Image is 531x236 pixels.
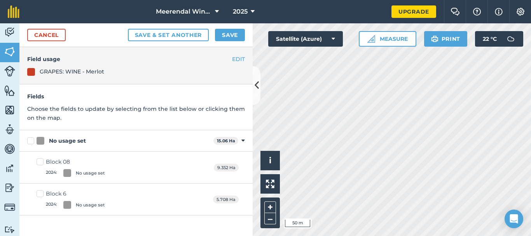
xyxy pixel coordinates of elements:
img: svg+xml;base64,PHN2ZyB4bWxucz0iaHR0cDovL3d3dy53My5vcmcvMjAwMC9zdmciIHdpZHRoPSI1NiIgaGVpZ2h0PSI2MC... [4,85,15,96]
button: i [260,151,280,170]
div: GRAPES: WINE - Merlot [40,67,104,76]
div: No usage set [49,137,86,145]
img: svg+xml;base64,PHN2ZyB4bWxucz0iaHR0cDovL3d3dy53My5vcmcvMjAwMC9zdmciIHdpZHRoPSIxOSIgaGVpZ2h0PSIyNC... [431,34,438,44]
span: 2024 : [46,169,57,177]
button: Print [424,31,468,47]
button: Save & set another [128,29,209,41]
button: Satellite (Azure) [268,31,343,47]
a: Upgrade [391,5,436,18]
h4: Field usage [27,55,245,63]
span: 22 ° C [483,31,497,47]
img: svg+xml;base64,PD94bWwgdmVyc2lvbj0iMS4wIiBlbmNvZGluZz0idXRmLTgiPz4KPCEtLSBHZW5lcmF0b3I6IEFkb2JlIE... [4,124,15,135]
img: Ruler icon [367,35,375,43]
div: Block 6 [46,190,105,198]
button: EDIT [232,55,245,63]
img: svg+xml;base64,PD94bWwgdmVyc2lvbj0iMS4wIiBlbmNvZGluZz0idXRmLTgiPz4KPCEtLSBHZW5lcmF0b3I6IEFkb2JlIE... [4,226,15,233]
img: svg+xml;base64,PD94bWwgdmVyc2lvbj0iMS4wIiBlbmNvZGluZz0idXRmLTgiPz4KPCEtLSBHZW5lcmF0b3I6IEFkb2JlIE... [4,143,15,155]
button: 22 °C [475,31,523,47]
span: 2025 [233,7,248,16]
img: svg+xml;base64,PD94bWwgdmVyc2lvbj0iMS4wIiBlbmNvZGluZz0idXRmLTgiPz4KPCEtLSBHZW5lcmF0b3I6IEFkb2JlIE... [4,182,15,194]
p: Choose the fields to update by selecting from the list below or clicking them on the map. [27,105,245,122]
strong: 15.06 Ha [217,138,235,143]
button: + [264,201,276,213]
span: Meerendal Wine Estate [156,7,212,16]
span: 5.708 Ha [213,196,239,204]
img: svg+xml;base64,PD94bWwgdmVyc2lvbj0iMS4wIiBlbmNvZGluZz0idXRmLTgiPz4KPCEtLSBHZW5lcmF0b3I6IEFkb2JlIE... [4,202,15,213]
img: fieldmargin Logo [8,5,19,18]
img: A cog icon [516,8,525,16]
span: 2024 : [46,201,57,209]
img: Two speech bubbles overlapping with the left bubble in the forefront [451,8,460,16]
img: svg+xml;base64,PD94bWwgdmVyc2lvbj0iMS4wIiBlbmNvZGluZz0idXRmLTgiPz4KPCEtLSBHZW5lcmF0b3I6IEFkb2JlIE... [4,26,15,38]
img: svg+xml;base64,PHN2ZyB4bWxucz0iaHR0cDovL3d3dy53My5vcmcvMjAwMC9zdmciIHdpZHRoPSI1NiIgaGVpZ2h0PSI2MC... [4,104,15,116]
img: svg+xml;base64,PD94bWwgdmVyc2lvbj0iMS4wIiBlbmNvZGluZz0idXRmLTgiPz4KPCEtLSBHZW5lcmF0b3I6IEFkb2JlIE... [4,66,15,77]
span: 9.352 Ha [214,164,239,172]
img: Four arrows, one pointing top left, one top right, one bottom right and the last bottom left [266,180,274,188]
div: Open Intercom Messenger [505,210,523,228]
button: Measure [359,31,416,47]
img: svg+xml;base64,PHN2ZyB4bWxucz0iaHR0cDovL3d3dy53My5vcmcvMjAwMC9zdmciIHdpZHRoPSI1NiIgaGVpZ2h0PSI2MC... [4,46,15,58]
img: svg+xml;base64,PHN2ZyB4bWxucz0iaHR0cDovL3d3dy53My5vcmcvMjAwMC9zdmciIHdpZHRoPSIxNyIgaGVpZ2h0PSIxNy... [495,7,503,16]
div: No usage set [76,202,105,208]
h4: Fields [27,92,245,101]
img: svg+xml;base64,PD94bWwgdmVyc2lvbj0iMS4wIiBlbmNvZGluZz0idXRmLTgiPz4KPCEtLSBHZW5lcmF0b3I6IEFkb2JlIE... [4,163,15,174]
div: No usage set [76,170,105,177]
img: svg+xml;base64,PD94bWwgdmVyc2lvbj0iMS4wIiBlbmNvZGluZz0idXRmLTgiPz4KPCEtLSBHZW5lcmF0b3I6IEFkb2JlIE... [503,31,519,47]
button: – [264,213,276,224]
div: Block 08 [46,158,105,166]
a: Cancel [27,29,66,41]
img: A question mark icon [472,8,482,16]
button: Save [215,29,245,41]
span: i [269,156,271,165]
